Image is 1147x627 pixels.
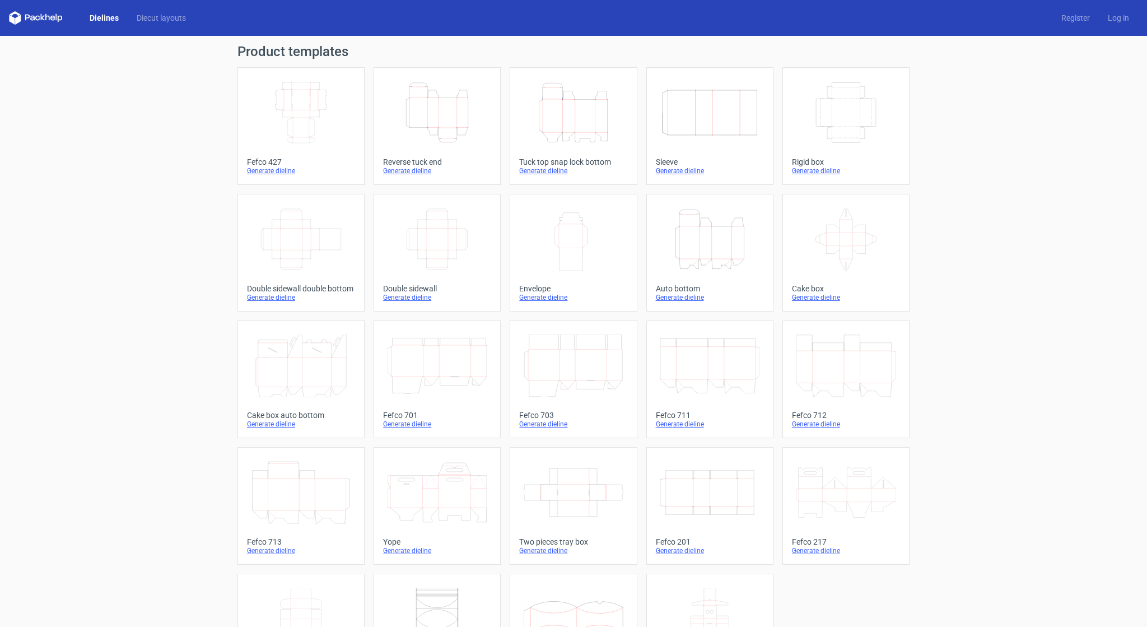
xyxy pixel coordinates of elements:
div: Generate dieline [519,166,627,175]
div: Auto bottom [656,284,764,293]
a: Fefco 713Generate dieline [237,447,365,565]
div: Generate dieline [792,166,900,175]
a: Tuck top snap lock bottomGenerate dieline [510,67,637,185]
div: Two pieces tray box [519,537,627,546]
a: YopeGenerate dieline [374,447,501,565]
div: Generate dieline [792,420,900,429]
div: Fefco 201 [656,537,764,546]
a: Double sidewallGenerate dieline [374,194,501,312]
div: Tuck top snap lock bottom [519,157,627,166]
a: Diecut layouts [128,12,195,24]
a: Fefco 427Generate dieline [237,67,365,185]
a: Log in [1099,12,1138,24]
div: Generate dieline [247,420,355,429]
div: Cake box auto bottom [247,411,355,420]
div: Yope [383,537,491,546]
h1: Product templates [237,45,910,58]
a: Register [1052,12,1099,24]
div: Fefco 711 [656,411,764,420]
div: Generate dieline [383,293,491,302]
a: Fefco 712Generate dieline [782,321,910,438]
div: Envelope [519,284,627,293]
div: Generate dieline [383,546,491,555]
div: Rigid box [792,157,900,166]
div: Generate dieline [656,420,764,429]
div: Generate dieline [247,166,355,175]
a: SleeveGenerate dieline [646,67,773,185]
div: Double sidewall double bottom [247,284,355,293]
div: Cake box [792,284,900,293]
div: Fefco 703 [519,411,627,420]
a: Cake boxGenerate dieline [782,194,910,312]
div: Generate dieline [383,420,491,429]
a: Cake box auto bottomGenerate dieline [237,321,365,438]
div: Fefco 701 [383,411,491,420]
div: Generate dieline [519,420,627,429]
div: Sleeve [656,157,764,166]
div: Generate dieline [792,293,900,302]
a: Two pieces tray boxGenerate dieline [510,447,637,565]
div: Fefco 217 [792,537,900,546]
div: Generate dieline [247,293,355,302]
div: Generate dieline [519,293,627,302]
a: Double sidewall double bottomGenerate dieline [237,194,365,312]
div: Generate dieline [247,546,355,555]
div: Generate dieline [519,546,627,555]
a: Fefco 701Generate dieline [374,321,501,438]
div: Generate dieline [383,166,491,175]
div: Generate dieline [656,166,764,175]
a: EnvelopeGenerate dieline [510,194,637,312]
a: Rigid boxGenerate dieline [782,67,910,185]
div: Generate dieline [792,546,900,555]
div: Generate dieline [656,546,764,555]
a: Fefco 711Generate dieline [646,321,773,438]
div: Fefco 712 [792,411,900,420]
div: Double sidewall [383,284,491,293]
a: Fefco 201Generate dieline [646,447,773,565]
a: Fefco 703Generate dieline [510,321,637,438]
div: Reverse tuck end [383,157,491,166]
div: Generate dieline [656,293,764,302]
a: Reverse tuck endGenerate dieline [374,67,501,185]
a: Dielines [81,12,128,24]
a: Auto bottomGenerate dieline [646,194,773,312]
div: Fefco 427 [247,157,355,166]
a: Fefco 217Generate dieline [782,447,910,565]
div: Fefco 713 [247,537,355,546]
